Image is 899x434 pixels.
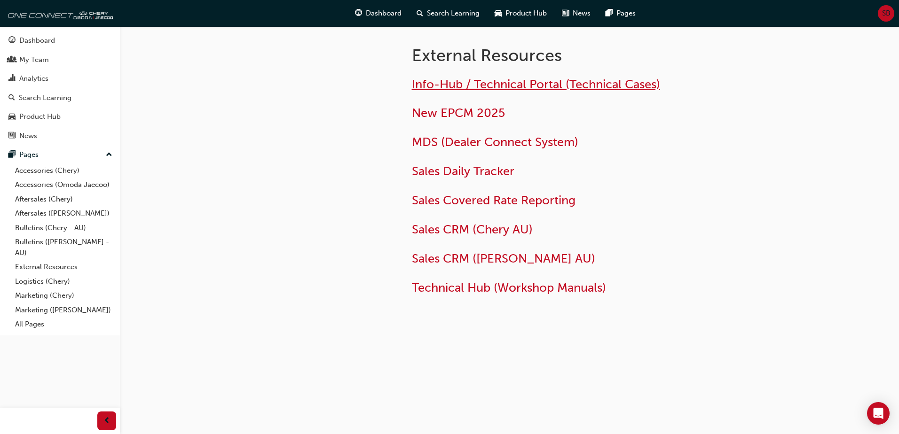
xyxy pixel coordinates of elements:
a: All Pages [11,317,116,332]
a: Info-Hub / Technical Portal (Technical Cases) [412,77,660,92]
span: pages-icon [606,8,613,19]
div: Open Intercom Messenger [867,402,890,425]
span: SB [882,8,891,19]
a: guage-iconDashboard [347,4,409,23]
a: Technical Hub (Workshop Manuals) [412,280,606,295]
div: Search Learning [19,93,71,103]
span: guage-icon [8,37,16,45]
span: car-icon [8,113,16,121]
span: people-icon [8,56,16,64]
a: Dashboard [4,32,116,49]
a: Sales CRM (Chery AU) [412,222,533,237]
a: Sales CRM ([PERSON_NAME] AU) [412,251,595,266]
a: MDS (Dealer Connect System) [412,135,578,149]
button: DashboardMy TeamAnalyticsSearch LearningProduct HubNews [4,30,116,146]
span: News [573,8,591,19]
span: search-icon [8,94,15,102]
a: pages-iconPages [598,4,643,23]
span: Pages [616,8,636,19]
span: prev-icon [103,415,110,427]
img: oneconnect [5,4,113,23]
a: Search Learning [4,89,116,107]
span: Dashboard [366,8,402,19]
a: Sales Daily Tracker [412,164,514,178]
a: Accessories (Chery) [11,163,116,178]
a: Analytics [4,70,116,87]
span: Search Learning [427,8,480,19]
button: Pages [4,146,116,163]
a: news-iconNews [554,4,598,23]
span: search-icon [417,8,423,19]
a: External Resources [11,260,116,274]
span: car-icon [495,8,502,19]
span: news-icon [8,132,16,140]
a: Aftersales ([PERSON_NAME]) [11,206,116,221]
div: Product Hub [19,111,61,122]
a: Marketing ([PERSON_NAME]) [11,303,116,318]
div: My Team [19,54,49,65]
span: pages-icon [8,151,16,159]
span: up-icon [106,149,112,161]
a: New EPCM 2025 [412,106,505,120]
a: My Team [4,51,116,69]
a: Sales Covered Rate Reporting [412,193,576,208]
a: Accessories (Omoda Jaecoo) [11,178,116,192]
a: News [4,127,116,145]
div: Pages [19,149,39,160]
a: Logistics (Chery) [11,274,116,289]
span: chart-icon [8,75,16,83]
div: Analytics [19,73,48,84]
a: Bulletins ([PERSON_NAME] - AU) [11,235,116,260]
span: news-icon [562,8,569,19]
span: guage-icon [355,8,362,19]
a: car-iconProduct Hub [487,4,554,23]
span: Product Hub [505,8,547,19]
a: Bulletins (Chery - AU) [11,221,116,235]
button: SB [878,5,894,22]
a: search-iconSearch Learning [409,4,487,23]
a: Aftersales (Chery) [11,192,116,207]
a: Marketing (Chery) [11,288,116,303]
div: News [19,131,37,141]
div: Dashboard [19,35,55,46]
h1: External Resources [412,45,720,66]
a: Product Hub [4,108,116,125]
